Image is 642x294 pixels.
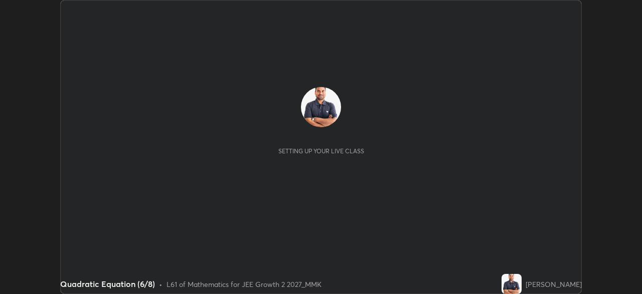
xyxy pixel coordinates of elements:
[60,278,155,290] div: Quadratic Equation (6/8)
[278,147,364,155] div: Setting up your live class
[301,87,341,127] img: ef9934dcb0874e5a9d75c64c684e6fbb.jpg
[167,279,322,289] div: L61 of Mathematics for JEE Growth 2 2027_MMK
[526,279,582,289] div: [PERSON_NAME]
[159,279,163,289] div: •
[502,274,522,294] img: ef9934dcb0874e5a9d75c64c684e6fbb.jpg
